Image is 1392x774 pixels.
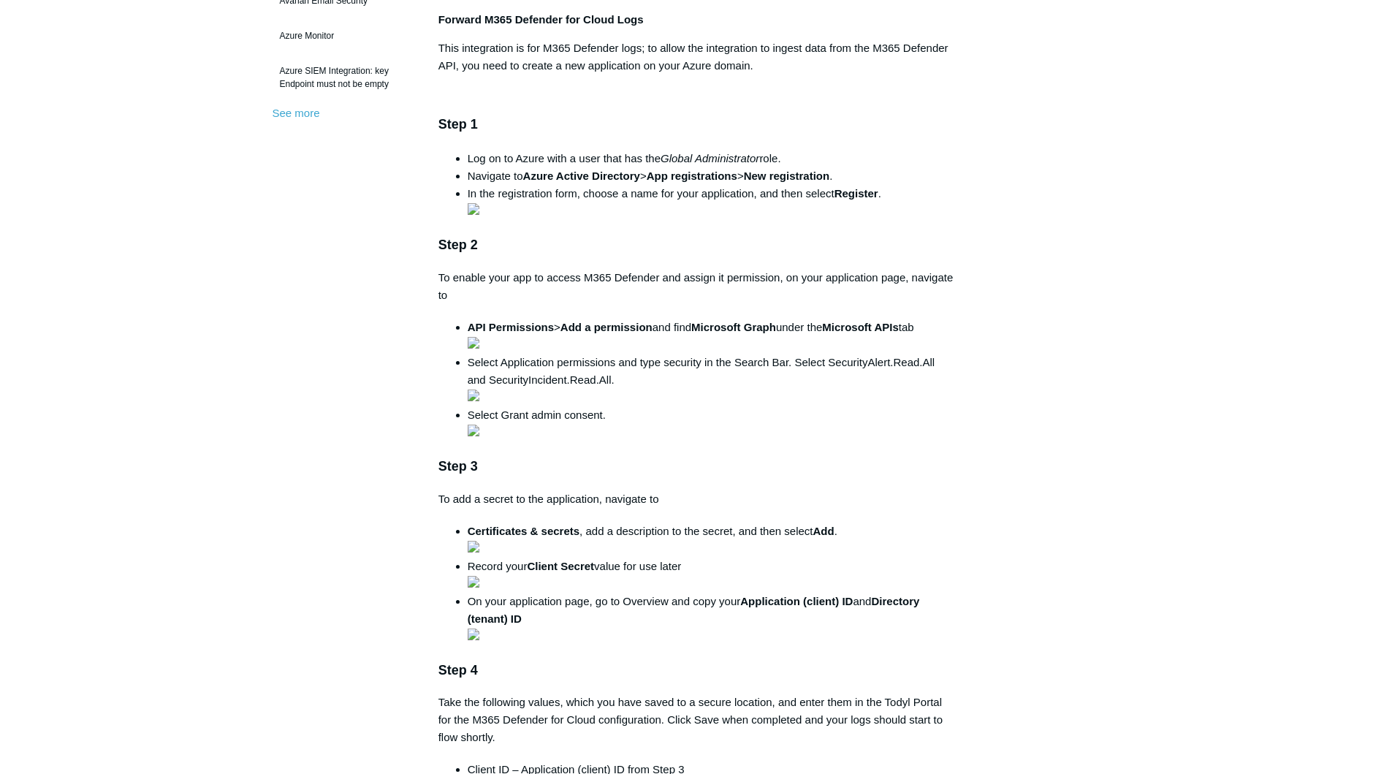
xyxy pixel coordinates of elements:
[468,354,954,406] li: Select Application permissions and type security in the Search Bar. Select SecurityAlert.Read.All...
[438,39,954,75] p: This integration is for M365 Defender logs; to allow the integration to ingest data from the M365...
[740,595,853,607] strong: Application (client) ID
[468,321,554,333] strong: API Permissions
[834,187,878,200] strong: Register
[273,22,417,50] a: Azure Monitor
[438,660,954,681] h3: Step 4
[468,150,954,167] li: Log on to Azure with a user that has the role.
[273,107,320,119] a: See more
[527,560,594,572] strong: Client Secret
[468,425,479,436] img: 31283652729363
[468,595,920,642] strong: Directory (tenant) ID
[468,523,954,558] li: , add a description to the secret, and then select .
[468,167,954,185] li: Navigate to > > .
[438,13,644,26] strong: Forward M365 Defender for Cloud Logs
[647,170,737,182] strong: App registrations
[273,57,417,98] a: Azure SIEM Integration: key Endpoint must not be empty
[438,694,954,746] p: Take the following values, which you have saved to a secure location, and enter them in the Todyl...
[813,525,834,537] strong: Add
[468,406,954,441] li: Select Grant admin consent.
[691,321,776,333] strong: Microsoft Graph
[468,558,954,593] li: Record your value for use later
[438,456,954,477] h3: Step 3
[744,170,830,182] strong: New registration
[438,235,954,256] h3: Step 2
[438,114,954,135] h3: Step 1
[468,525,579,537] strong: Certificates & secrets
[468,541,479,553] img: 31283652735763
[468,593,954,645] li: On your application page, go to Overview and copy your and
[438,490,954,508] p: To add a secret to the application, navigate to
[661,152,759,164] em: Global Administrator
[468,629,479,640] img: 31283637495187
[468,319,954,354] li: > and find under the tab
[438,269,954,304] p: To enable your app to access M365 Defender and assign it permission, on your application page, na...
[468,185,954,220] li: In the registration form, choose a name for your application, and then select .
[523,170,640,182] strong: Azure Active Directory
[468,576,479,588] img: 31283652741011
[468,390,479,401] img: 31283637462419
[468,203,479,215] img: 31283637443091
[560,321,653,333] strong: Add a permission
[822,321,898,333] strong: Microsoft APIs
[468,337,479,349] img: 31283637452819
